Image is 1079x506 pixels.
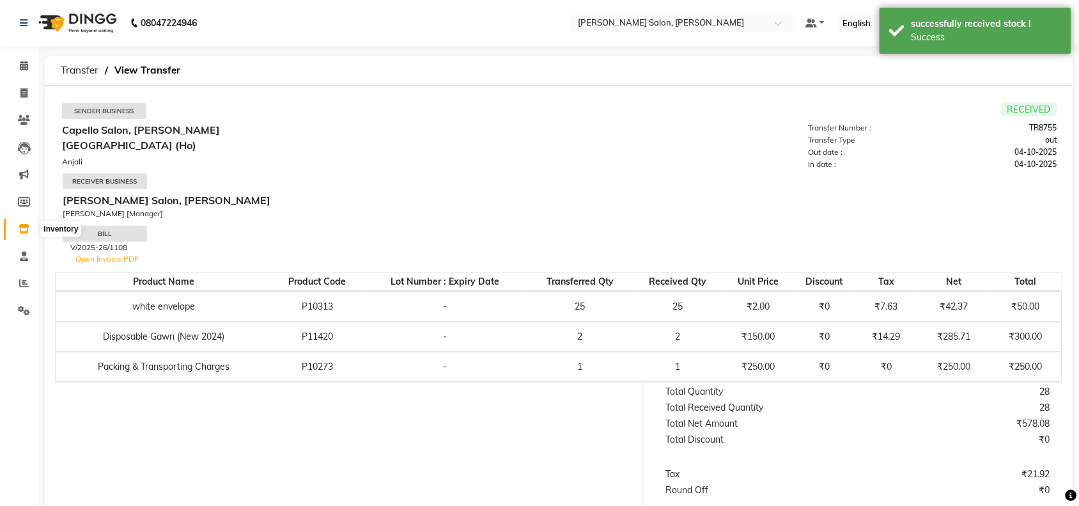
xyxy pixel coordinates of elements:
div: In date : [801,159,933,170]
div: ₹21.92 [858,468,1060,481]
td: ₹0 [855,352,919,382]
td: P10273 [272,352,362,382]
th: Unit Price [723,273,795,292]
th: Product Name [56,273,272,292]
td: ₹250.00 [919,352,990,382]
td: ₹0 [795,322,855,352]
span: RECEIVED [1001,102,1057,116]
td: 25 [528,292,632,322]
b: [PERSON_NAME] Salon, [PERSON_NAME] [63,194,270,207]
img: logo [33,5,120,41]
div: Total Received Quantity [656,401,858,415]
td: 1 [633,352,723,382]
td: ₹250.00 [990,352,1062,382]
th: Product Code [272,273,362,292]
td: 1 [528,352,632,382]
div: Anjali [62,156,558,168]
b: Capello Salon, [PERSON_NAME][GEOGRAPHIC_DATA] (Ho) [62,123,220,152]
div: out [933,134,1066,146]
span: Transfer [54,59,105,82]
td: ₹300.00 [990,322,1062,352]
td: ₹150.00 [723,322,795,352]
td: - [362,292,528,322]
td: ₹7.63 [855,292,919,322]
div: Sender Business [62,103,146,119]
th: Total [990,273,1062,292]
th: Discount [795,273,855,292]
span: View Transfer [108,59,187,82]
div: V/2025-26/1108 [70,242,550,253]
td: ₹285.71 [919,322,990,352]
div: Success [912,31,1062,44]
th: Lot Number : Expiry Date [362,273,528,292]
th: Tax [855,273,919,292]
td: P10313 [272,292,362,322]
td: ₹0 [795,292,855,322]
td: ₹0 [795,352,855,382]
div: Inventory [40,222,81,237]
td: ₹50.00 [990,292,1062,322]
div: Total Quantity [656,385,858,399]
div: ₹578.08 [858,417,1060,431]
td: 25 [633,292,723,322]
div: Tax [656,468,858,481]
td: P11420 [272,322,362,352]
td: - [362,352,528,382]
div: successfully received stock ! [912,17,1062,31]
td: ₹250.00 [723,352,795,382]
div: 04-10-2025 [933,159,1066,170]
div: Transfer Type [801,134,933,146]
div: Out date : [801,146,933,158]
div: Receiver Business [63,173,147,189]
th: Transferred Qty [528,273,632,292]
div: ₹0 [858,484,1060,497]
div: 04-10-2025 [933,146,1066,158]
div: 28 [858,401,1060,415]
td: - [362,322,528,352]
td: ₹14.29 [855,322,919,352]
div: [PERSON_NAME] [Manager] [63,208,557,219]
div: Round Off [656,484,858,497]
div: ₹0 [858,433,1060,447]
td: 2 [528,322,632,352]
a: Open Invoice PDF [75,254,139,264]
td: 2 [633,322,723,352]
div: Total Discount [656,433,858,447]
b: 08047224946 [141,5,197,41]
div: Transfer Number : [801,122,933,134]
div: Total Net Amount [656,417,858,431]
td: white envelope [56,292,272,322]
th: Received Qty [633,273,723,292]
div: 28 [858,385,1060,399]
td: ₹42.37 [919,292,990,322]
td: Packing & Transporting Charges [56,352,272,382]
div: TR8755 [933,122,1066,134]
td: Disposable Gawn (New 2024) [56,322,272,352]
div: Bill [63,226,147,242]
td: ₹2.00 [723,292,795,322]
th: Net [919,273,990,292]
